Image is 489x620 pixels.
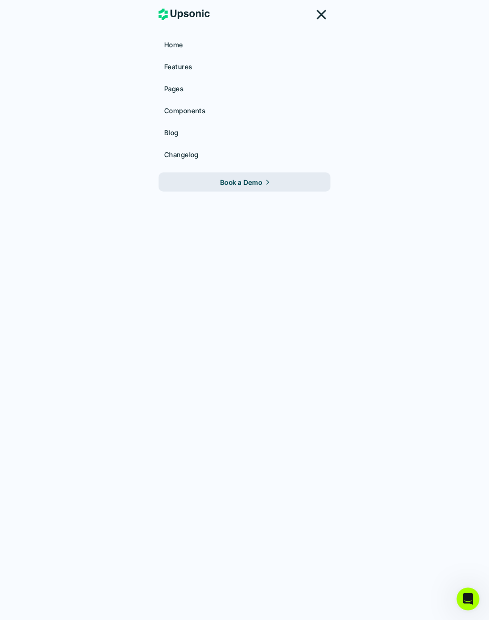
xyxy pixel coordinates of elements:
p: Blog [164,128,179,138]
p: Changelog [164,150,199,160]
a: Blog [159,124,330,141]
p: Components [164,106,205,116]
a: Pages [159,80,330,97]
a: Book a Demo [159,172,330,192]
a: Changelog [159,146,330,163]
a: Home [159,36,330,53]
a: Components [159,102,330,119]
iframe: Intercom live chat [457,588,479,610]
a: Features [159,58,330,75]
p: Features [164,62,192,72]
p: Pages [164,84,183,94]
p: Home [164,40,183,50]
p: Book a Demo [220,177,263,187]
